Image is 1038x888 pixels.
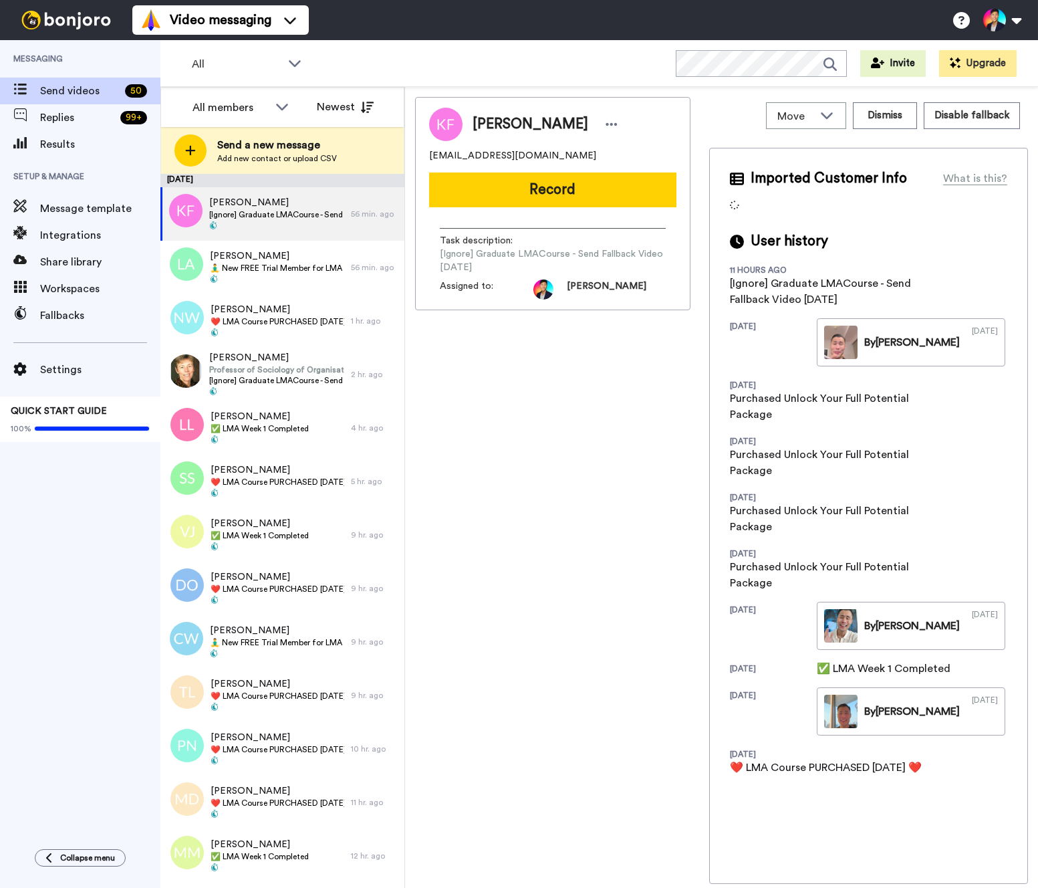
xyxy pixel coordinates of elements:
span: Add new contact or upload CSV [217,153,337,164]
div: ❤️️ LMA Course PURCHASED [DATE] ❤️️ [730,760,922,776]
img: ffa09536-0372-4512-8edd-a2a4b548861d-1722518563.jpg [533,280,553,300]
div: [DATE] [730,492,817,503]
button: Newest [307,94,384,120]
span: Move [777,108,813,124]
span: [PERSON_NAME] [211,677,344,691]
span: ❤️️ LMA Course PURCHASED [DATE] ❤️️ [211,584,344,594]
span: Results [40,136,160,152]
div: Purchased Unlock Your Full Potential Package [730,559,944,591]
span: Professor of Sociology of Organisations [209,364,344,375]
div: 9 hr. ago [351,583,398,594]
div: [DATE] [972,609,998,643]
div: 5 hr. ago [351,476,398,487]
span: Share library [40,254,160,270]
div: Purchased Unlock Your Full Potential Package [730,391,944,423]
span: [Ignore] Graduate LMACourse - Send Fallback Video [DATE] [209,375,344,386]
div: [DATE] [972,695,998,728]
a: By[PERSON_NAME][DATE] [817,602,1005,650]
div: [Ignore] Graduate LMACourse - Send Fallback Video [DATE] [730,275,944,308]
span: [Ignore] Graduate LMACourse - Send Fallback Video [DATE] [209,209,344,220]
div: [DATE] [730,548,817,559]
div: By [PERSON_NAME] [864,618,960,634]
span: Integrations [40,227,160,243]
div: [DATE] [972,326,998,359]
div: [DATE] [730,749,817,760]
span: ✅ LMA Week 1 Completed [211,530,309,541]
span: [PERSON_NAME] [211,838,309,851]
div: 9 hr. ago [351,530,398,540]
span: ✅ LMA Week 1 Completed [211,851,309,862]
a: By[PERSON_NAME][DATE] [817,318,1005,366]
span: [PERSON_NAME] [211,410,309,423]
span: [PERSON_NAME] [210,249,344,263]
span: [PERSON_NAME] [210,624,344,637]
div: 1 hr. ago [351,316,398,326]
span: Message template [40,201,160,217]
button: Invite [860,50,926,77]
div: Purchased Unlock Your Full Potential Package [730,447,944,479]
div: 9 hr. ago [351,690,398,701]
div: 2 hr. ago [351,369,398,380]
div: [DATE] [730,604,817,650]
button: Disable fallback [924,102,1020,129]
div: 10 hr. ago [351,744,398,754]
img: 975753ac-8528-4685-8b49-402e1b74cd69.jpg [169,354,203,388]
span: [PERSON_NAME] [211,570,344,584]
img: tl.png [170,675,204,709]
div: What is this? [943,171,1007,187]
span: [PERSON_NAME] [211,303,344,316]
span: [PERSON_NAME] [473,114,588,134]
span: [PERSON_NAME] [211,463,344,477]
span: [PERSON_NAME] [211,517,309,530]
div: All members [192,100,269,116]
div: 11 hr. ago [351,797,398,808]
div: [DATE] [730,380,817,391]
div: 12 hr. ago [351,851,398,861]
span: 100% [11,423,31,434]
div: 56 min. ago [351,209,398,219]
div: [DATE] [730,321,817,366]
span: [PERSON_NAME] [211,731,344,744]
span: ❤️️ LMA Course PURCHASED [DATE] ❤️️ [211,691,344,701]
a: By[PERSON_NAME][DATE] [817,687,1005,736]
div: 99 + [120,111,147,124]
img: vj.png [170,515,204,548]
span: 🧘‍♂️ New FREE Trial Member for LMA Program! 🧘‍♂️ [210,263,344,273]
button: Record [429,173,676,207]
span: Task description : [440,234,533,247]
span: ❤️️ LMA Course PURCHASED [DATE] ❤️️ [211,316,344,327]
span: ✅ LMA Week 1 Completed [211,423,309,434]
span: Assigned to: [440,280,533,300]
div: [DATE] [730,690,817,736]
div: 11 hours ago [730,265,817,275]
span: Imported Customer Info [751,169,907,189]
span: [Ignore] Graduate LMACourse - Send Fallback Video [DATE] [440,247,666,274]
span: Send a new message [217,137,337,153]
span: Send videos [40,83,120,99]
img: 911cb28c-3959-484f-bb48-98ab57d46871-thumb.jpg [824,326,858,359]
img: pn.png [170,729,204,762]
img: ll.png [170,408,204,441]
div: 56 min. ago [351,262,398,273]
div: ✅ LMA Week 1 Completed [817,661,950,677]
div: 9 hr. ago [351,637,398,647]
span: Video messaging [170,11,271,29]
span: All [192,56,281,72]
img: bj-logo-header-white.svg [16,11,116,29]
span: Fallbacks [40,308,160,324]
img: e60c725d-ac50-4b9a-86ba-7ebcad363c75-thumb.jpg [824,609,858,643]
span: ❤️️ LMA Course PURCHASED [DATE] ❤️️ [211,477,344,487]
div: 50 [125,84,147,98]
img: vm-color.svg [140,9,162,31]
img: md.png [170,782,204,816]
img: Image of Kathy Fairbanks [429,108,463,141]
span: 🧘‍♂️ New FREE Trial Member for LMA Program! 🧘‍♂️ [210,637,344,648]
span: Settings [40,362,160,378]
span: User history [751,231,828,251]
button: Dismiss [853,102,917,129]
span: Workspaces [40,281,160,297]
img: do.png [170,568,204,602]
button: Collapse menu [35,849,126,867]
img: kf.png [169,194,203,227]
